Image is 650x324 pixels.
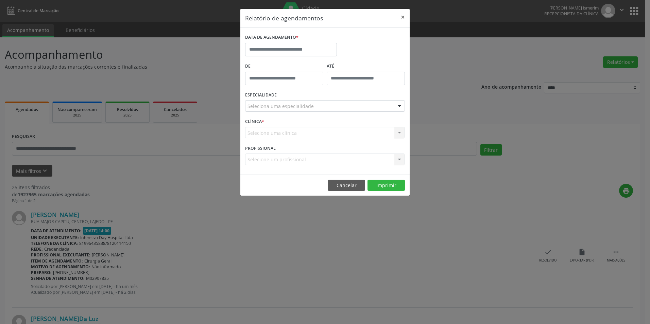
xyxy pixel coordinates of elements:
[328,180,365,191] button: Cancelar
[327,61,405,72] label: ATÉ
[245,14,323,22] h5: Relatório de agendamentos
[245,116,264,127] label: CLÍNICA
[245,32,298,43] label: DATA DE AGENDAMENTO
[245,143,276,154] label: PROFISSIONAL
[245,90,277,101] label: ESPECIALIDADE
[245,61,323,72] label: De
[247,103,314,110] span: Seleciona uma especialidade
[396,9,410,25] button: Close
[367,180,405,191] button: Imprimir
